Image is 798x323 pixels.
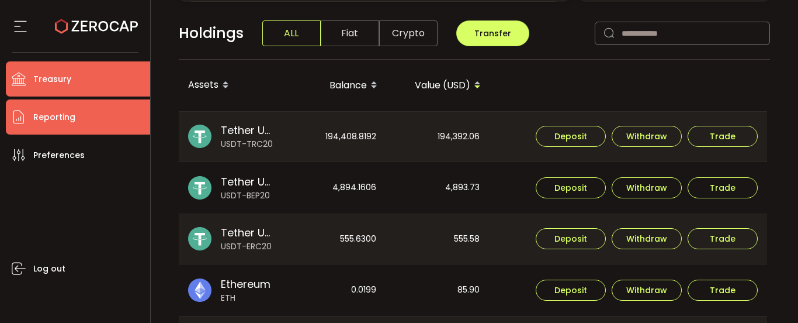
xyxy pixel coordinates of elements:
[179,75,283,95] div: Assets
[33,260,65,277] span: Log out
[387,112,489,162] div: 194,392.06
[283,112,386,162] div: 194,408.8192
[188,279,211,302] img: eth_portfolio.svg
[554,286,587,294] span: Deposit
[688,126,758,147] button: Trade
[387,75,490,95] div: Value (USD)
[387,214,489,264] div: 555.58
[456,20,529,46] button: Transfer
[179,22,244,44] span: Holdings
[612,228,682,249] button: Withdraw
[554,184,587,192] span: Deposit
[188,227,211,250] img: usdt_portfolio.svg
[612,280,682,301] button: Withdraw
[188,125,211,148] img: usdt_portfolio.svg
[688,177,758,198] button: Trade
[387,264,489,316] div: 85.90
[221,276,270,292] span: Ethereum
[33,109,75,126] span: Reporting
[379,20,438,46] span: Crypto
[710,184,735,192] span: Trade
[710,132,735,140] span: Trade
[221,292,270,304] span: ETH
[612,177,682,198] button: Withdraw
[536,177,606,198] button: Deposit
[662,197,798,323] iframe: Chat Widget
[612,126,682,147] button: Withdraw
[283,75,387,95] div: Balance
[221,122,273,138] span: Tether USD
[626,132,667,140] span: Withdraw
[626,184,667,192] span: Withdraw
[221,240,273,253] span: USDT-ERC20
[33,71,71,88] span: Treasury
[283,162,386,214] div: 4,894.1606
[221,174,273,190] span: Tether USD
[321,20,379,46] span: Fiat
[221,225,273,240] span: Tether USD
[262,20,321,46] span: ALL
[536,126,606,147] button: Deposit
[33,147,85,164] span: Preferences
[474,28,511,39] span: Transfer
[536,228,606,249] button: Deposit
[626,235,667,243] span: Withdraw
[221,190,273,202] span: USDT-BEP20
[554,235,587,243] span: Deposit
[387,162,489,214] div: 4,893.73
[626,286,667,294] span: Withdraw
[283,214,386,264] div: 555.6300
[536,280,606,301] button: Deposit
[221,138,273,150] span: USDT-TRC20
[554,132,587,140] span: Deposit
[188,176,211,200] img: usdt_portfolio.svg
[283,264,386,316] div: 0.0199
